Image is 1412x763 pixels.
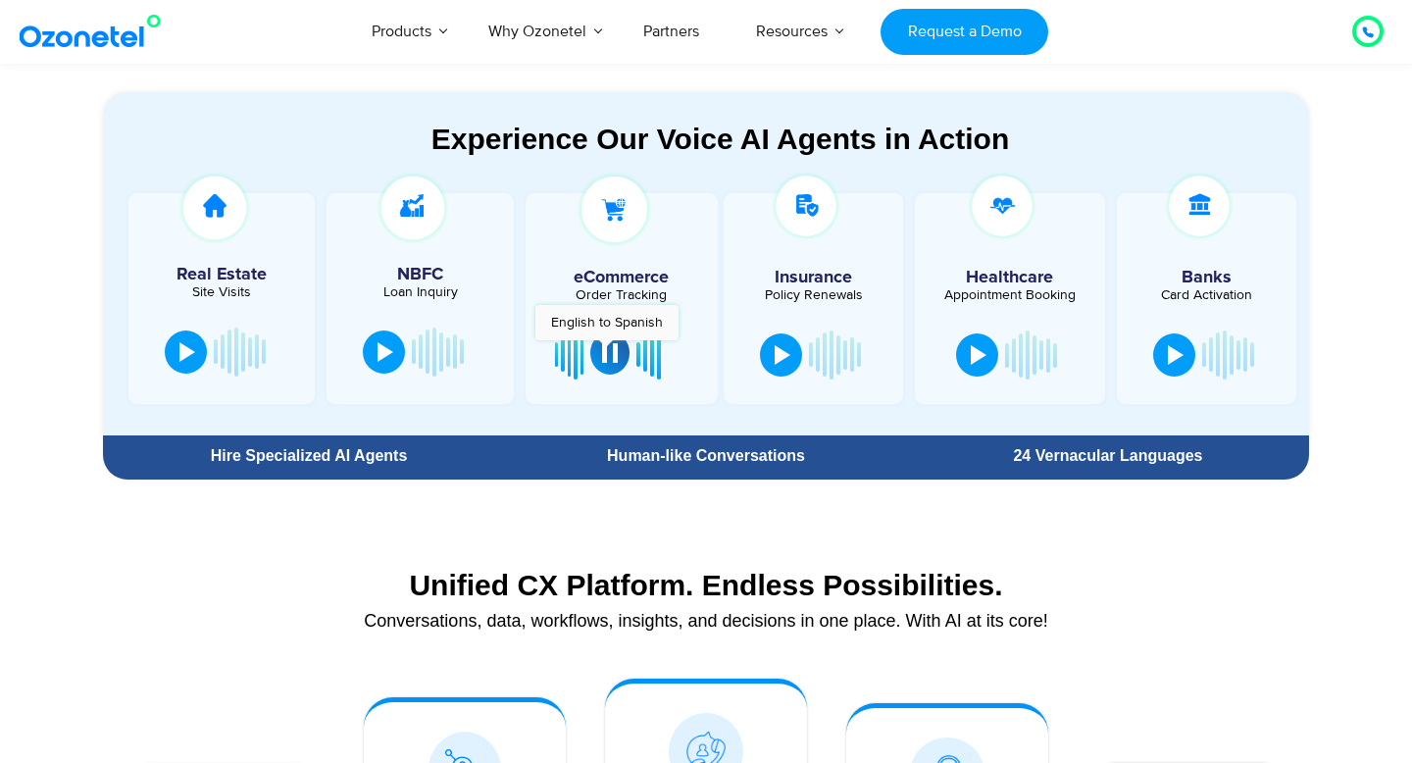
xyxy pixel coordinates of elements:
[535,288,708,302] div: Order Tracking
[113,612,1299,630] div: Conversations, data, workflows, insights, and decisions in one place. With AI at its core!
[733,288,893,302] div: Policy Renewals
[917,448,1299,464] div: 24 Vernacular Languages
[930,288,1089,302] div: Appointment Booking
[733,269,893,286] h5: Insurance
[113,568,1299,602] div: Unified CX Platform. Endless Possibilities.
[336,285,503,299] div: Loan Inquiry
[336,266,503,283] h5: NBFC
[138,266,305,283] h5: Real Estate
[930,269,1089,286] h5: Healthcare
[535,269,708,286] h5: eCommerce
[881,9,1048,55] a: Request a Demo
[1127,288,1286,302] div: Card Activation
[515,448,897,464] div: Human-like Conversations
[138,285,305,299] div: Site Visits
[113,448,505,464] div: Hire Specialized AI Agents
[1127,269,1286,286] h5: Banks
[123,122,1318,156] div: Experience Our Voice AI Agents in Action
